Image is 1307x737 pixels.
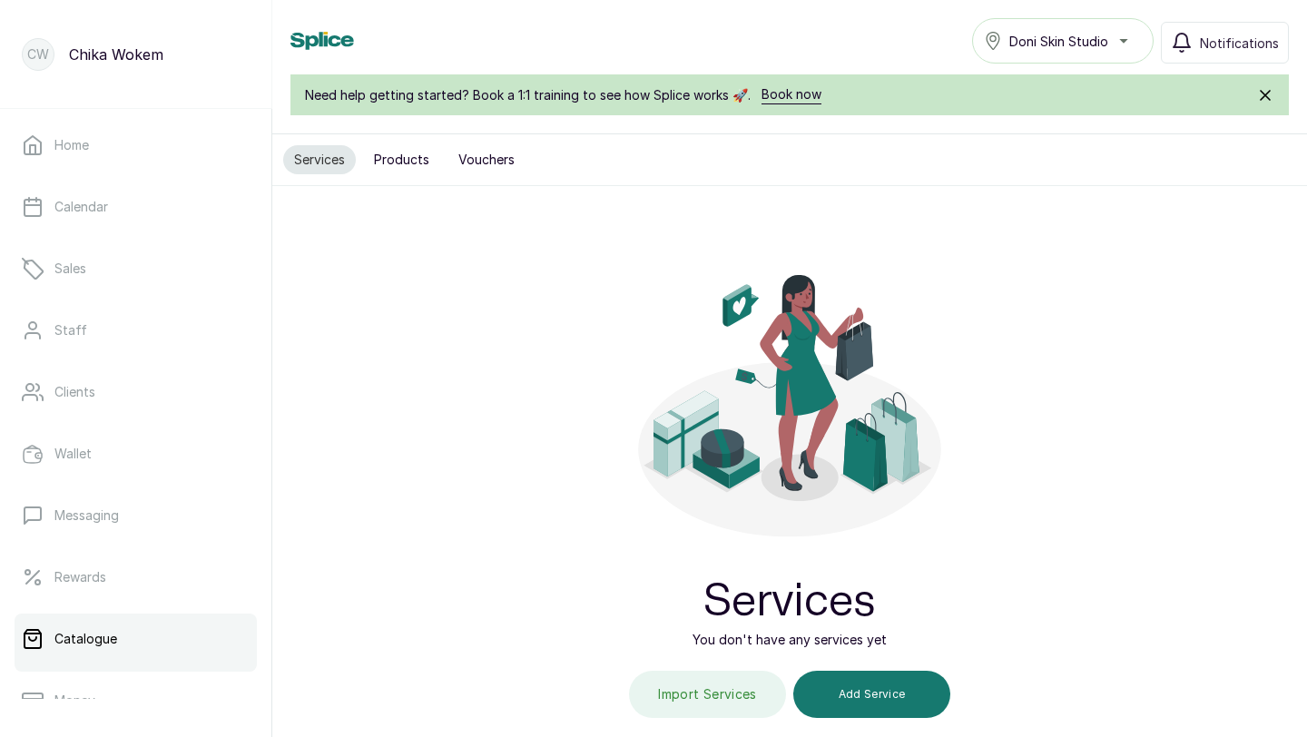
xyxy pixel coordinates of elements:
[54,568,106,586] p: Rewards
[15,367,257,418] a: Clients
[703,573,876,631] h2: Services
[15,675,257,726] a: Money
[54,630,117,648] p: Catalogue
[15,182,257,232] a: Calendar
[54,198,108,216] p: Calendar
[54,383,95,401] p: Clients
[1200,34,1279,53] span: Notifications
[363,145,440,174] button: Products
[54,692,95,710] p: Money
[972,18,1154,64] button: Doni Skin Studio
[305,86,751,104] span: Need help getting started? Book a 1:1 training to see how Splice works 🚀.
[15,490,257,541] a: Messaging
[629,671,786,718] button: Import Services
[54,136,89,154] p: Home
[15,243,257,294] a: Sales
[15,120,257,171] a: Home
[1161,22,1289,64] button: Notifications
[1009,32,1108,51] span: Doni Skin Studio
[283,145,356,174] button: Services
[54,321,87,339] p: Staff
[69,44,163,65] p: Chika Wokem
[54,260,86,278] p: Sales
[27,45,49,64] p: CW
[793,671,950,718] button: Add Service
[15,428,257,479] a: Wallet
[447,145,526,174] button: Vouchers
[15,614,257,664] a: Catalogue
[762,85,821,104] a: Book now
[15,305,257,356] a: Staff
[15,552,257,603] a: Rewards
[54,506,119,525] p: Messaging
[54,445,92,463] p: Wallet
[693,631,887,649] p: You don't have any services yet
